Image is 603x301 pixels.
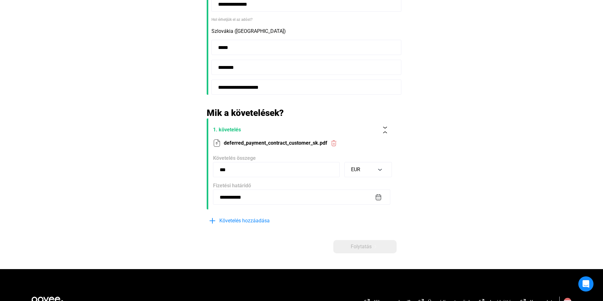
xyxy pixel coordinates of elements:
button: plus-blueKövetelés hozzáadása [207,214,302,227]
div: Szlovákia ([GEOGRAPHIC_DATA]) [211,27,397,35]
span: 1. követelés [213,126,376,134]
span: EUR [351,166,360,172]
button: EUR [344,162,392,177]
span: Folytatás [351,243,372,250]
button: trash-red [327,136,341,150]
div: Open Intercom Messenger [578,276,594,292]
span: Fizetési határidő [213,183,251,189]
button: collapse [379,123,392,136]
span: Követelés hozzáadása [219,217,270,225]
span: deferred_payment_contract_customer_sk.pdf [224,139,327,147]
h2: Mik a követelések? [207,107,397,118]
span: Követelés összege [213,155,256,161]
div: Hol érhetjük el az adóst? [211,16,397,23]
button: Folytatásarrow-right-white [333,240,397,253]
img: trash-red [330,140,337,147]
img: plus-blue [209,217,216,225]
img: arrow-right-white [372,245,379,248]
img: upload-paper [213,139,221,147]
img: collapse [382,127,388,133]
